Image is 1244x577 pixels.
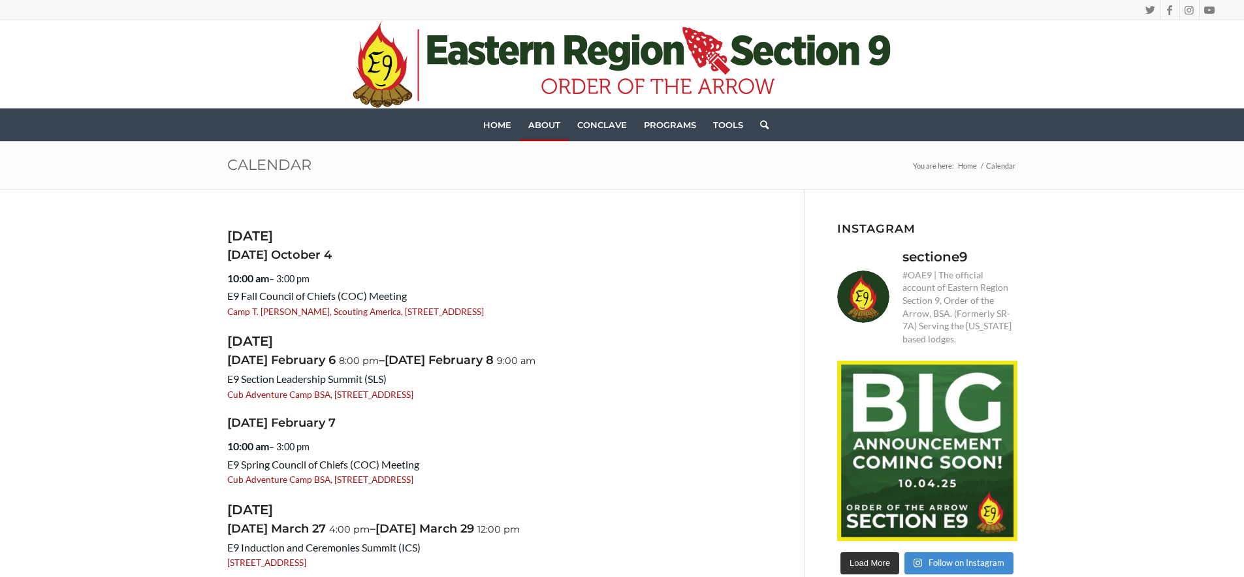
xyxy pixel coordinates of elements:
[227,557,306,568] a: [STREET_ADDRESS]
[328,416,336,430] span: 7
[227,372,387,385] span: E9 Section Leadership Summit (SLS)
[269,271,310,288] span: – 3:00 pm
[227,334,771,348] h3: [DATE]
[227,156,311,174] a: Calendar
[840,552,899,574] button: Load More
[227,289,407,302] span: E9 Fall Council of Chiefs (COC) Meeting
[850,558,890,568] span: Load More
[227,474,413,485] a: Cub Adventure Camp BSA, [STREET_ADDRESS]
[520,108,569,141] a: About
[635,108,705,141] a: Programs
[713,120,743,130] span: Tools
[271,416,325,430] span: February
[475,108,520,141] a: Home
[486,353,494,367] span: 8
[428,353,483,367] span: February
[984,161,1017,171] span: Calendar
[904,552,1013,574] a: Instagram Follow on Instagram
[705,108,752,141] a: Tools
[956,161,979,171] a: Home
[269,438,310,455] span: – 3:00 pm
[271,521,309,536] span: March
[477,523,520,536] small: 12:00 pm
[227,306,484,317] a: Camp T. [PERSON_NAME], Scouting America, [STREET_ADDRESS]
[752,108,769,141] a: Search
[460,521,474,536] span: 29
[227,541,421,553] span: E9 Induction and Ceremonies Summit (ICS)
[227,416,268,430] span: [DATE]
[483,120,511,130] span: Home
[227,458,419,470] span: E9 Spring Council of Chiefs (COC) Meeting
[339,355,379,368] small: 8:00 pm
[227,353,268,367] span: [DATE]
[271,248,321,262] span: October
[929,557,1004,568] span: Follow on Instagram
[379,353,385,367] span: –
[914,558,922,568] svg: Instagram
[577,120,627,130] span: Conclave
[324,248,332,262] span: 4
[837,222,1017,235] h3: Instagram
[902,269,1017,346] p: #OAE9 | The official account of Eastern Region Section 9, Order of the Arrow, BSA. (Formerly SR-7...
[370,521,375,536] span: –
[227,265,771,288] dt: 10:00 am
[329,523,370,536] small: 4:00 pm
[227,433,771,455] dt: 10:00 am
[271,353,325,367] span: February
[227,389,413,400] a: Cub Adventure Camp BSA, [STREET_ADDRESS]
[227,229,771,243] h3: [DATE]
[227,248,268,262] span: [DATE]
[227,521,268,536] span: [DATE]
[979,161,984,171] span: /
[569,108,635,141] a: Conclave
[385,353,425,367] span: [DATE]
[419,521,457,536] span: March
[913,161,954,170] span: You are here:
[902,248,968,266] h3: sectione9
[958,161,977,170] span: Home
[375,521,416,536] span: [DATE]
[837,248,1017,346] a: sectione9 #OAE9 | The official account of Eastern Region Section 9, Order of the Arrow, BSA. (For...
[312,521,326,536] span: 27
[528,120,560,130] span: About
[644,120,696,130] span: Programs
[328,353,336,367] span: 6
[497,355,535,368] small: 9:00 am
[227,503,771,517] h3: [DATE]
